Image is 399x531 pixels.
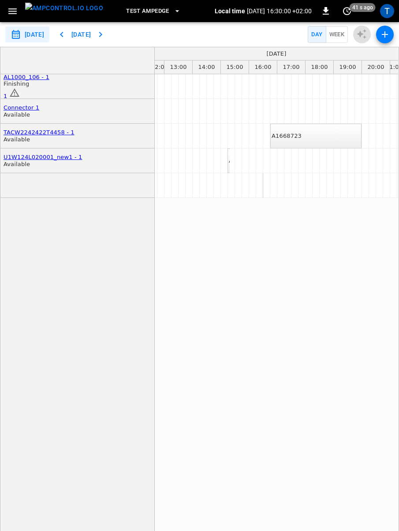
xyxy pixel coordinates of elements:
div: Available [4,111,39,118]
div: A1668723 [272,133,302,140]
button: Day [308,26,326,43]
div: 14:00 [193,61,221,74]
span: 1 [4,93,7,99]
a: Connector 1 [4,104,39,111]
a: U1W124L020001_new1 - 1 [4,154,82,160]
span: test AmpEdge [126,6,169,16]
div: Available [4,136,75,143]
div: 15:00 [221,61,249,74]
button: Week [326,26,348,43]
div: 20:00 [362,61,390,74]
div: 19:00 [334,61,362,74]
div: Available [4,161,82,168]
div: A1668723 [229,157,259,164]
div: 18:00 [306,61,334,74]
div: Finishing [4,80,49,87]
button: [DATE] [67,27,95,43]
button: set refresh interval [340,4,354,18]
button: test AmpEdge [123,3,184,20]
a: AL1000_106 - 1 [4,74,49,80]
div: profile-icon [380,4,394,18]
div: 13:00 [164,61,193,74]
div: 12:00 [151,64,168,71]
div: 16:00 [249,61,277,74]
a: TACW2242422T4458 - 1 [4,129,75,136]
div: 17:00 [277,61,306,74]
button: Bookings optimization is disabled, since Ampcontrol can't find any planned routes to use for the ... [353,26,371,43]
p: [DATE] 16:30:00 +02:00 [247,7,312,15]
p: Local time [215,7,245,15]
span: 41 s ago [350,3,376,12]
img: ampcontrol.io logo [25,3,103,14]
a: 1 [4,93,20,99]
div: [DATE] [267,50,287,57]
